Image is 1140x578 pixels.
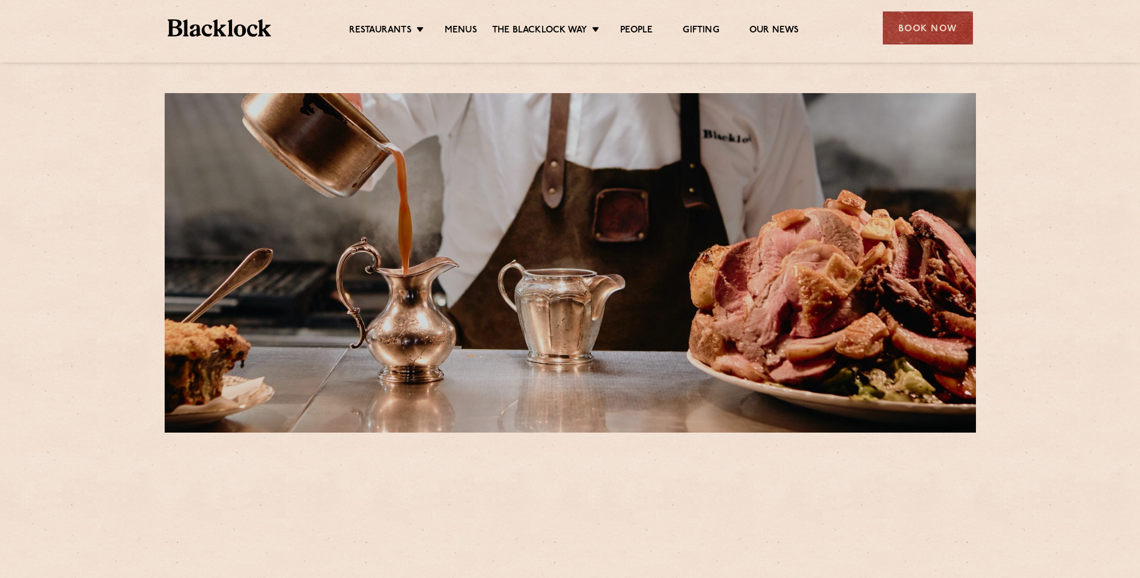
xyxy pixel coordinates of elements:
a: People [620,25,653,38]
img: BL_Textured_Logo-footer-cropped.svg [168,19,272,37]
a: Menus [445,25,477,38]
div: Book Now [883,11,973,44]
a: Restaurants [349,25,412,38]
a: Our News [749,25,799,38]
a: Gifting [683,25,719,38]
a: The Blacklock Way [492,25,587,38]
